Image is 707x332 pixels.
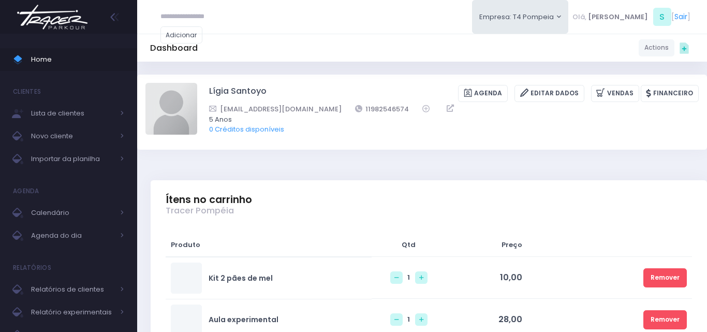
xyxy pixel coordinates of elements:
[641,85,699,102] a: Financeiro
[458,85,508,102] a: Agenda
[160,26,203,44] a: Adicionar
[31,283,114,296] span: Relatórios de clientes
[514,85,584,102] a: Editar Dados
[588,12,648,22] span: [PERSON_NAME]
[150,43,198,53] h5: Dashboard
[209,85,267,102] a: Lígia Santoyo
[643,268,687,287] a: Remover
[209,114,685,125] span: 5 Anos
[209,314,278,325] a: Aula experimental
[209,124,284,134] a: 0 Créditos disponíveis
[145,83,197,138] label: Alterar foto de perfil
[639,39,674,56] a: Actions
[591,85,639,102] a: Vendas
[31,107,114,120] span: Lista de clientes
[407,272,410,282] span: 1
[166,194,252,206] span: Ítens no carrinho
[31,53,124,66] span: Home
[166,206,234,216] span: Tracer Pompéia
[13,81,41,102] h4: Clientes
[209,104,342,114] a: [EMAIL_ADDRESS][DOMAIN_NAME]
[31,229,114,242] span: Agenda do dia
[407,314,410,324] span: 1
[572,12,586,22] span: Olá,
[31,306,114,319] span: Relatório experimentais
[31,152,114,166] span: Importar da planilha
[372,233,446,257] th: Qtd
[145,83,197,135] img: Lígia Santoyo avatar
[674,11,687,22] a: Sair
[31,129,114,143] span: Novo cliente
[13,181,39,201] h4: Agenda
[568,5,694,28] div: [ ]
[446,257,527,299] td: 10,00
[166,233,372,257] th: Produto
[355,104,409,114] a: 11982546574
[209,273,273,284] a: Kit 2 pães de mel
[31,206,114,220] span: Calendário
[674,38,694,57] div: Quick actions
[446,233,527,257] th: Preço
[13,257,51,278] h4: Relatórios
[653,8,671,26] span: S
[643,310,687,329] a: Remover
